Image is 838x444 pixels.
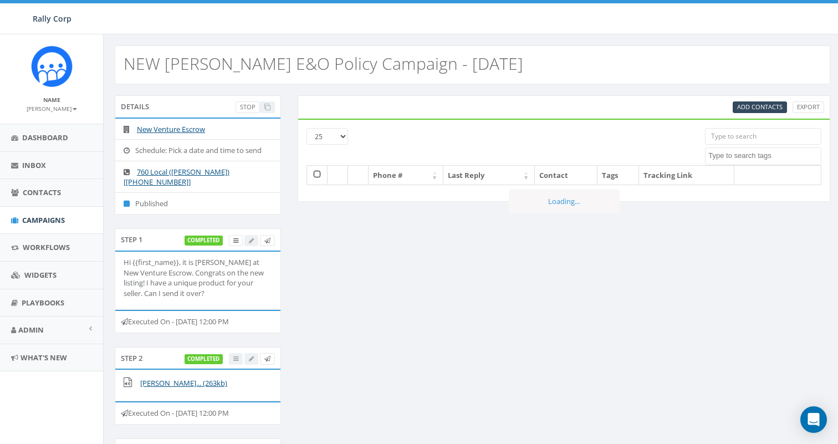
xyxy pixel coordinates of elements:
[124,147,135,154] i: Schedule: Pick a date and time to send
[639,166,734,185] th: Tracking Link
[115,139,280,161] li: Schedule: Pick a date and time to send
[369,166,443,185] th: Phone #
[22,298,64,308] span: Playbooks
[23,242,70,252] span: Workflows
[115,347,281,369] div: Step 2
[115,228,281,251] div: Step 1
[443,166,535,185] th: Last Reply
[264,354,270,363] span: Send Test Message
[124,167,229,187] a: 760 Local ([PERSON_NAME]) [[PHONE_NUMBER]]
[800,406,827,433] div: Open Intercom Messenger
[115,401,281,425] div: Executed On - [DATE] 12:00 PM
[27,105,77,113] small: [PERSON_NAME]
[115,95,281,118] div: Details
[43,96,60,104] small: Name
[23,187,61,197] span: Contacts
[708,151,821,161] textarea: Search
[22,132,68,142] span: Dashboard
[733,101,787,113] a: Add Contacts
[21,353,67,363] span: What's New
[535,166,597,185] th: Contact
[137,124,205,134] a: New Venture Escrow
[737,103,783,111] span: Add Contacts
[31,45,73,87] img: Icon_1.png
[115,310,281,333] div: Executed On - [DATE] 12:00 PM
[22,215,65,225] span: Campaigns
[124,200,135,207] i: Published
[509,189,620,214] div: Loading...
[233,236,238,244] span: View Campaign Delivery Statistics
[705,128,821,145] input: Type to search
[33,13,71,24] span: Rally Corp
[27,103,77,113] a: [PERSON_NAME]
[124,257,272,298] p: Hi {{first_name}}, it is [PERSON_NAME] at New Venture Escrow. Congrats on the new listing! I have...
[793,101,824,113] a: Export
[22,160,46,170] span: Inbox
[115,192,280,215] li: Published
[18,325,44,335] span: Admin
[264,236,270,244] span: Send Test Message
[140,378,227,388] a: [PERSON_NAME]... (263kb)
[24,270,57,280] span: Widgets
[737,103,783,111] span: CSV files only
[124,54,523,73] h2: NEW [PERSON_NAME] E&O Policy Campaign - [DATE]
[236,101,260,113] a: Stop
[185,236,223,246] label: completed
[597,166,639,185] th: Tags
[185,354,223,364] label: completed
